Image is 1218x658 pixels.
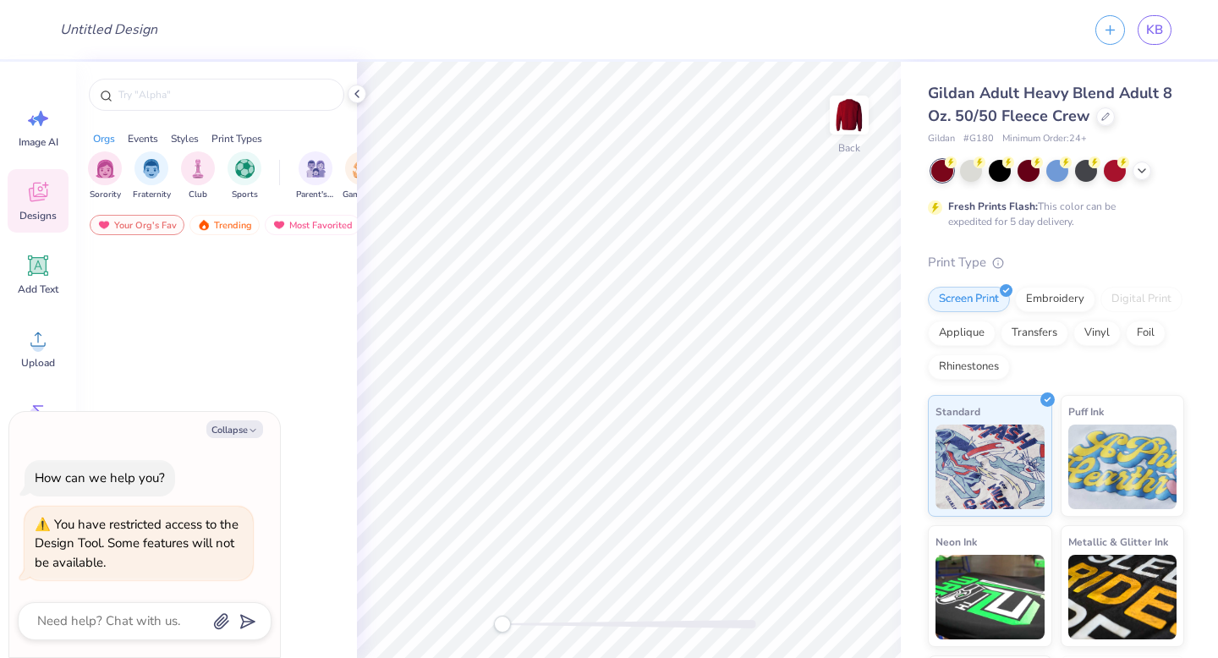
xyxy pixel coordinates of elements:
img: Fraternity Image [142,159,161,178]
div: filter for Fraternity [133,151,171,201]
span: Gildan [928,132,955,146]
span: Gildan Adult Heavy Blend Adult 8 Oz. 50/50 Fleece Crew [928,83,1172,126]
img: Sorority Image [96,159,115,178]
strong: Fresh Prints Flash: [948,200,1038,213]
span: Club [189,189,207,201]
span: Neon Ink [935,533,977,551]
span: Sorority [90,189,121,201]
img: Parent's Weekend Image [306,159,326,178]
span: Fraternity [133,189,171,201]
input: Try "Alpha" [117,86,333,103]
span: Game Day [343,189,381,201]
div: Rhinestones [928,354,1010,380]
img: Game Day Image [353,159,372,178]
div: Events [128,131,158,146]
span: Minimum Order: 24 + [1002,132,1087,146]
div: How can we help you? [35,469,165,486]
img: Metallic & Glitter Ink [1068,555,1177,639]
span: Parent's Weekend [296,189,335,201]
div: Applique [928,321,996,346]
div: filter for Sorority [88,151,122,201]
div: Most Favorited [265,215,360,235]
div: Foil [1126,321,1166,346]
button: filter button [228,151,261,201]
div: Digital Print [1100,287,1182,312]
span: Metallic & Glitter Ink [1068,533,1168,551]
div: filter for Club [181,151,215,201]
img: Club Image [189,159,207,178]
span: KB [1146,20,1163,40]
div: Your Org's Fav [90,215,184,235]
div: Print Type [928,253,1184,272]
span: Designs [19,209,57,222]
div: filter for Parent's Weekend [296,151,335,201]
div: You have restricted access to the Design Tool. Some features will not be available. [35,516,239,571]
div: Screen Print [928,287,1010,312]
span: Upload [21,356,55,370]
div: Vinyl [1073,321,1121,346]
a: KB [1138,15,1171,45]
span: Puff Ink [1068,403,1104,420]
div: Accessibility label [494,616,511,633]
div: filter for Game Day [343,151,381,201]
button: filter button [296,151,335,201]
div: Orgs [93,131,115,146]
img: Neon Ink [935,555,1045,639]
img: most_fav.gif [97,219,111,231]
img: Sports Image [235,159,255,178]
div: This color can be expedited for 5 day delivery. [948,199,1156,229]
button: Collapse [206,420,263,438]
img: Standard [935,425,1045,509]
img: trending.gif [197,219,211,231]
button: filter button [343,151,381,201]
img: Puff Ink [1068,425,1177,509]
span: Image AI [19,135,58,149]
button: filter button [88,151,122,201]
div: Print Types [211,131,262,146]
span: Standard [935,403,980,420]
img: most_fav.gif [272,219,286,231]
span: Add Text [18,282,58,296]
div: Embroidery [1015,287,1095,312]
button: filter button [181,151,215,201]
img: Back [832,98,866,132]
div: filter for Sports [228,151,261,201]
div: Trending [189,215,260,235]
div: Back [838,140,860,156]
button: filter button [133,151,171,201]
div: Transfers [1001,321,1068,346]
span: # G180 [963,132,994,146]
div: Styles [171,131,199,146]
input: Untitled Design [47,13,171,47]
span: Sports [232,189,258,201]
